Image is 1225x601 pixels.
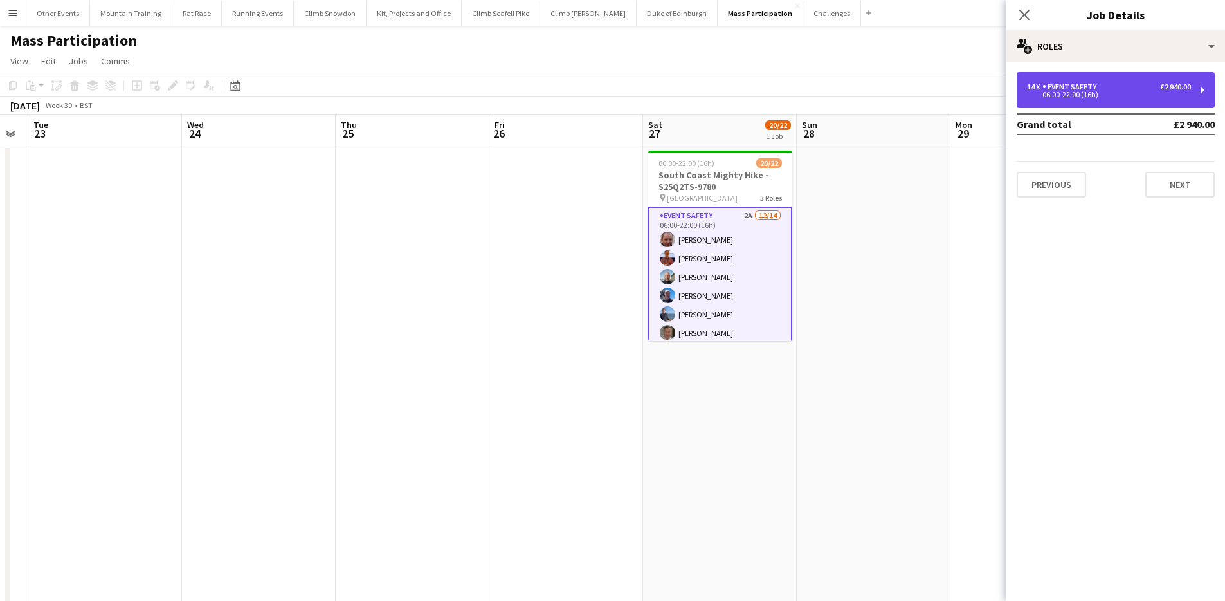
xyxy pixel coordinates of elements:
[540,1,637,26] button: Climb [PERSON_NAME]
[766,131,790,141] div: 1 Job
[90,1,172,26] button: Mountain Training
[10,55,28,67] span: View
[1134,114,1215,134] td: £2 940.00
[41,55,56,67] span: Edit
[1017,114,1134,134] td: Grand total
[803,1,861,26] button: Challenges
[42,100,75,110] span: Week 39
[32,126,48,141] span: 23
[637,1,718,26] button: Duke of Edinburgh
[800,126,817,141] span: 28
[495,119,505,131] span: Fri
[1006,31,1225,62] div: Roles
[36,53,61,69] a: Edit
[1017,172,1086,198] button: Previous
[26,1,90,26] button: Other Events
[646,126,662,141] span: 27
[648,151,792,341] app-job-card: 06:00-22:00 (16h)20/22South Coast Mighty Hike - S25Q2TS-9780 [GEOGRAPHIC_DATA]3 RolesEvent Safety...
[172,1,222,26] button: Rat Race
[760,193,782,203] span: 3 Roles
[658,158,714,168] span: 06:00-22:00 (16h)
[80,100,93,110] div: BST
[648,169,792,192] h3: South Coast Mighty Hike - S25Q2TS-9780
[718,1,803,26] button: Mass Participation
[756,158,782,168] span: 20/22
[5,53,33,69] a: View
[648,207,792,500] app-card-role: Event Safety2A12/1406:00-22:00 (16h)[PERSON_NAME][PERSON_NAME][PERSON_NAME][PERSON_NAME][PERSON_N...
[96,53,135,69] a: Comms
[1027,82,1042,91] div: 14 x
[33,119,48,131] span: Tue
[667,193,738,203] span: [GEOGRAPHIC_DATA]
[187,119,204,131] span: Wed
[185,126,204,141] span: 24
[222,1,294,26] button: Running Events
[956,119,972,131] span: Mon
[765,120,791,130] span: 20/22
[64,53,93,69] a: Jobs
[10,31,137,50] h1: Mass Participation
[101,55,130,67] span: Comms
[367,1,462,26] button: Kit, Projects and Office
[1160,82,1191,91] div: £2 940.00
[1027,91,1191,98] div: 06:00-22:00 (16h)
[69,55,88,67] span: Jobs
[802,119,817,131] span: Sun
[462,1,540,26] button: Climb Scafell Pike
[648,119,662,131] span: Sat
[1042,82,1102,91] div: Event Safety
[341,119,357,131] span: Thu
[493,126,505,141] span: 26
[1145,172,1215,198] button: Next
[294,1,367,26] button: Climb Snowdon
[10,99,40,112] div: [DATE]
[1006,6,1225,23] h3: Job Details
[339,126,357,141] span: 25
[954,126,972,141] span: 29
